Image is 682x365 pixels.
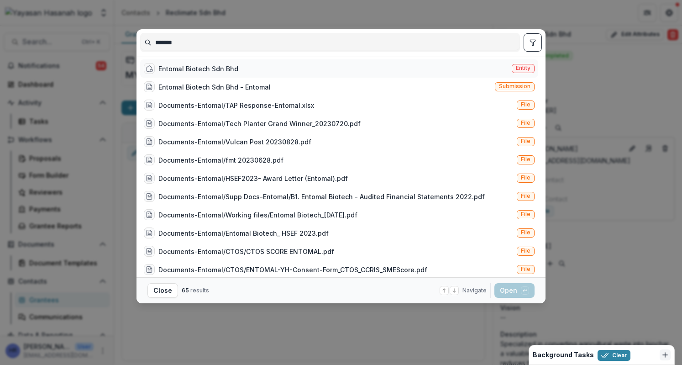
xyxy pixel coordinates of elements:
div: Documents-Entomal/Entomal Biotech_ HSEF 2023.pdf [158,228,329,238]
span: File [521,175,530,181]
span: results [190,287,209,294]
div: Entomal Biotech Sdn Bhd - Entomal [158,82,271,92]
div: Documents-Entomal/CTOS/ENTOMAL-YH-Consent-Form_CTOS_CCRIS_SMEScore.pdf [158,265,427,275]
span: File [521,211,530,217]
span: File [521,248,530,254]
span: File [521,138,530,144]
span: Entity [516,65,530,71]
span: File [521,101,530,108]
button: Close [147,283,178,298]
span: File [521,266,530,272]
span: File [521,156,530,163]
span: Submission [499,83,530,90]
div: Documents-Entomal/Vulcan Post 20230828.pdf [158,137,311,147]
button: Open [494,283,535,298]
button: Dismiss [660,349,671,360]
div: Documents-Entomal/Supp Docs-Entomal/B1. Entomal Biotech - Audited Financial Statements 2022.pdf [158,192,485,201]
button: toggle filters [524,33,542,52]
span: 65 [182,287,189,294]
div: Entomal Biotech Sdn Bhd [158,64,238,74]
span: File [521,193,530,199]
div: Documents-Entomal/CTOS/CTOS SCORE ENTOMAL.pdf [158,247,334,256]
div: Documents-Entomal/fmt 20230628.pdf [158,155,283,165]
span: File [521,229,530,236]
h2: Background Tasks [533,351,594,359]
div: Documents-Entomal/HSEF2023- Award Letter (Entomal).pdf [158,174,348,183]
div: Documents-Entomal/TAP Response-Entomal.xlsx [158,101,314,110]
div: Documents-Entomal/Working files/Entomal Biotech_[DATE].pdf [158,210,357,220]
button: Clear [598,350,630,361]
span: File [521,120,530,126]
div: Documents-Entomal/Tech Planter Grand Winner_20230720.pdf [158,119,361,128]
span: Navigate [462,286,487,295]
